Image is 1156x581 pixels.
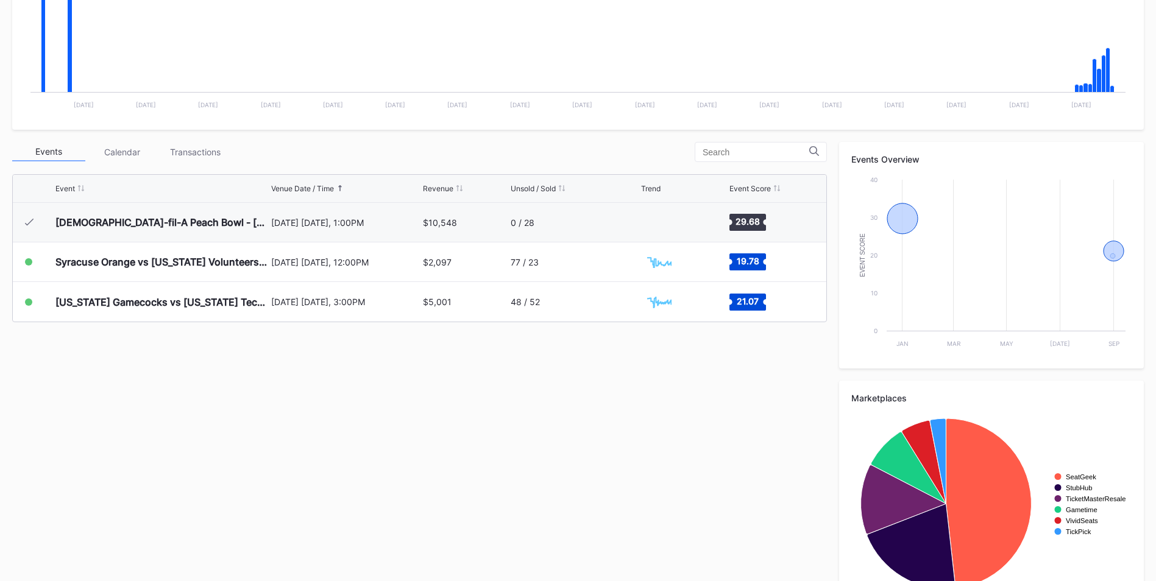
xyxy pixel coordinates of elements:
[261,101,281,108] text: [DATE]
[884,101,904,108] text: [DATE]
[870,214,878,221] text: 30
[510,101,530,108] text: [DATE]
[737,295,759,306] text: 21.07
[55,216,268,228] div: [DEMOGRAPHIC_DATA]-fil-A Peach Bowl - [US_STATE] Longhorns vs [US_STATE] State Sun Devils (Colleg...
[947,340,961,347] text: Mar
[822,101,842,108] text: [DATE]
[859,233,866,277] text: Event Score
[1071,101,1091,108] text: [DATE]
[870,176,878,183] text: 40
[271,257,420,267] div: [DATE] [DATE], 12:00PM
[851,174,1132,356] svg: Chart title
[85,143,158,161] div: Calendar
[874,327,878,334] text: 0
[697,101,717,108] text: [DATE]
[870,252,878,259] text: 20
[641,287,678,317] svg: Chart title
[423,184,453,193] div: Revenue
[511,184,556,193] div: Unsold / Sold
[572,101,592,108] text: [DATE]
[635,101,655,108] text: [DATE]
[271,184,334,193] div: Venue Date / Time
[423,257,452,267] div: $2,097
[703,147,809,157] input: Search
[946,101,966,108] text: [DATE]
[447,101,467,108] text: [DATE]
[871,289,878,297] text: 10
[511,257,539,267] div: 77 / 23
[12,143,85,161] div: Events
[55,184,75,193] div: Event
[1066,528,1091,535] text: TickPick
[271,217,420,228] div: [DATE] [DATE], 1:00PM
[896,340,909,347] text: Jan
[74,101,94,108] text: [DATE]
[511,297,540,307] div: 48 / 52
[136,101,156,108] text: [DATE]
[729,184,771,193] div: Event Score
[55,296,268,308] div: [US_STATE] Gamecocks vs [US_STATE] Tech Hokies Football
[1009,101,1029,108] text: [DATE]
[1066,473,1096,481] text: SeatGeek
[641,247,678,277] svg: Chart title
[423,297,452,307] div: $5,001
[158,143,232,161] div: Transactions
[736,256,759,266] text: 19.78
[385,101,405,108] text: [DATE]
[1066,495,1126,502] text: TicketMasterResale
[641,184,661,193] div: Trend
[198,101,218,108] text: [DATE]
[736,216,760,227] text: 29.68
[1000,340,1013,347] text: May
[1066,517,1098,524] text: VividSeats
[55,256,268,268] div: Syracuse Orange vs [US_STATE] Volunteers Football
[1066,484,1093,491] text: StubHub
[1066,506,1097,513] text: Gametime
[759,101,779,108] text: [DATE]
[851,154,1132,164] div: Events Overview
[1108,340,1119,347] text: Sep
[323,101,343,108] text: [DATE]
[641,207,678,238] svg: Chart title
[851,393,1132,403] div: Marketplaces
[423,217,457,228] div: $10,548
[271,297,420,307] div: [DATE] [DATE], 3:00PM
[1050,340,1070,347] text: [DATE]
[511,217,534,228] div: 0 / 28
